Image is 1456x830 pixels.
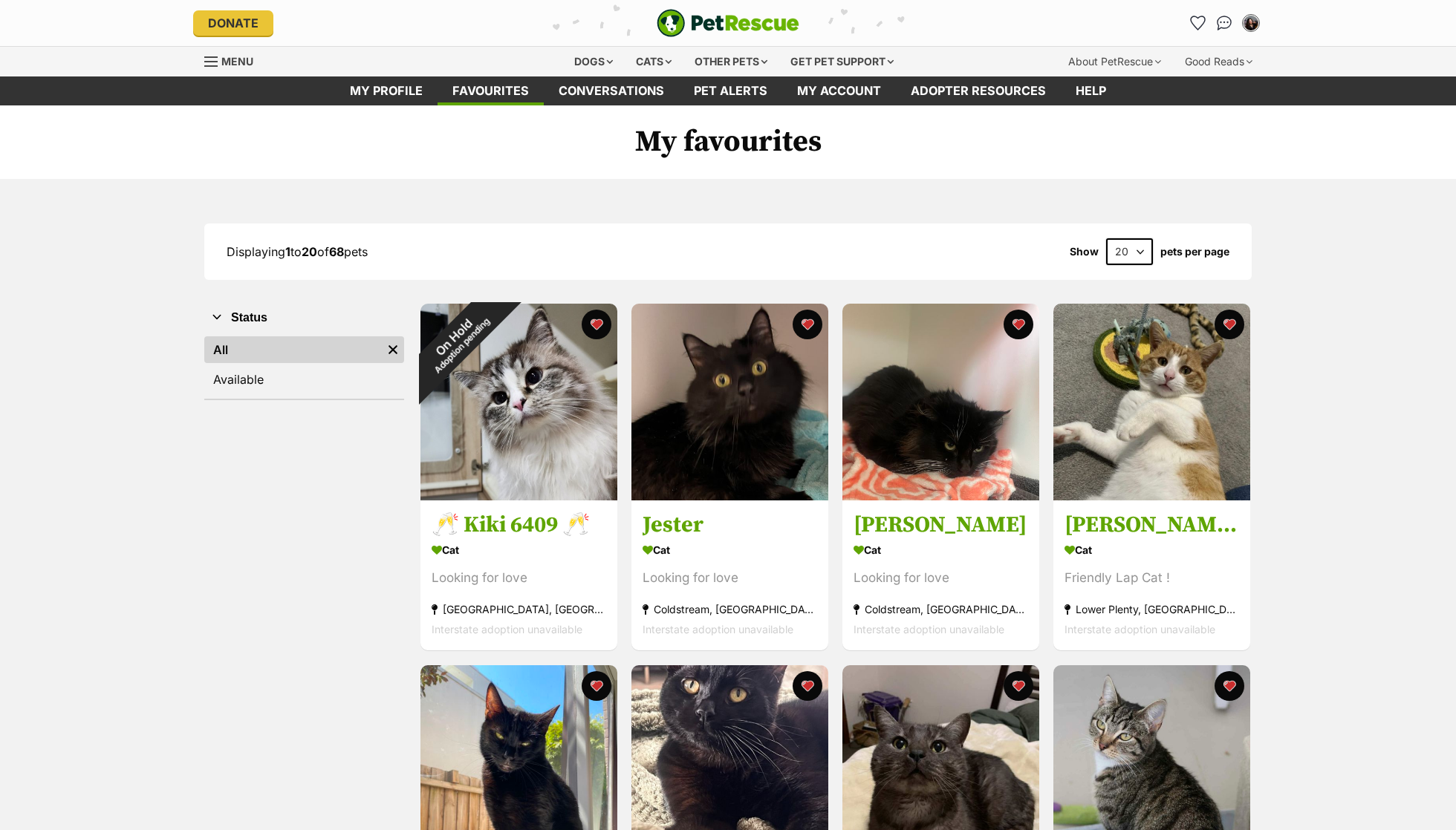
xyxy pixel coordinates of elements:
a: [PERSON_NAME] 🧡 Cat Friendly Lap Cat ! Lower Plenty, [GEOGRAPHIC_DATA] Interstate adoption unavai... [1053,500,1250,651]
h3: 🥂 Kiki 6409 🥂 [432,512,606,540]
div: Cats [625,47,682,76]
div: Status [204,333,404,399]
img: Archie 🧡 [1053,304,1250,500]
button: favourite [793,310,822,339]
button: favourite [1215,671,1244,701]
span: Interstate adoption unavailable [1065,624,1215,636]
img: 🥂 Kiki 6409 🥂 [420,304,617,500]
h3: Jester [643,512,817,540]
a: Adopter resources [896,76,1061,105]
span: Show [1070,246,1099,258]
a: Pet alerts [679,76,782,105]
button: My account [1239,11,1263,35]
ul: Account quick links [1186,11,1263,35]
div: Cat [643,540,817,561]
button: favourite [1004,310,1033,339]
div: Get pet support [780,47,904,76]
div: Lower Plenty, [GEOGRAPHIC_DATA] [1065,600,1239,620]
span: Displaying to of pets [227,244,368,259]
div: Looking for love [432,569,606,589]
a: Favourites [1186,11,1209,35]
a: Help [1061,76,1121,105]
span: Interstate adoption unavailable [643,624,793,636]
div: Cat [1065,540,1239,561]
a: [PERSON_NAME] Cat Looking for love Coldstream, [GEOGRAPHIC_DATA] Interstate adoption unavailable ... [842,500,1039,651]
h3: [PERSON_NAME] 🧡 [1065,512,1239,540]
div: Cat [854,540,1028,561]
a: PetRescue [657,9,799,37]
a: Conversations [1212,11,1236,35]
a: Donate [193,10,273,36]
a: 🥂 Kiki 6409 🥂 Cat Looking for love [GEOGRAPHIC_DATA], [GEOGRAPHIC_DATA] Interstate adoption unava... [420,500,617,651]
button: favourite [582,671,611,701]
strong: 1 [285,244,290,259]
button: Status [204,308,404,327]
div: Coldstream, [GEOGRAPHIC_DATA] [643,600,817,620]
button: favourite [793,671,822,701]
div: Other pets [684,47,778,76]
button: favourite [1004,671,1033,701]
a: All [204,336,382,363]
a: Available [204,366,404,393]
div: [GEOGRAPHIC_DATA], [GEOGRAPHIC_DATA] [432,600,606,620]
h3: [PERSON_NAME] [854,512,1028,540]
a: Menu [204,47,264,73]
a: Remove filter [382,336,404,363]
img: chat-41dd97257d64d25036548639549fe6c8038ab92f7586957e7f3b1b290dea8141.svg [1217,16,1232,30]
a: conversations [544,76,679,105]
div: Coldstream, [GEOGRAPHIC_DATA] [854,600,1028,620]
a: On HoldAdoption pending [420,488,617,503]
div: On Hold [392,275,522,405]
img: Jester [631,304,828,500]
a: My profile [335,76,438,105]
div: Cat [432,540,606,561]
img: Duong Do (Freya) profile pic [1244,16,1258,30]
div: About PetRescue [1058,47,1171,76]
img: logo-e224e6f780fb5917bec1dbf3a21bbac754714ae5b6737aabdf751b685950b380.svg [657,9,799,37]
span: Menu [221,55,253,68]
label: pets per page [1160,246,1229,258]
div: Looking for love [643,569,817,589]
div: Friendly Lap Cat ! [1065,569,1239,589]
a: My account [782,76,896,105]
a: Jester Cat Looking for love Coldstream, [GEOGRAPHIC_DATA] Interstate adoption unavailable favourite [631,500,828,651]
strong: 20 [302,244,317,259]
img: Benny [842,304,1039,500]
button: favourite [1215,310,1244,339]
div: Good Reads [1174,47,1263,76]
span: Interstate adoption unavailable [432,624,582,636]
span: Adoption pending [432,316,492,376]
div: Dogs [564,47,623,76]
span: Interstate adoption unavailable [854,624,1004,636]
div: Looking for love [854,569,1028,589]
button: favourite [582,310,611,339]
strong: 68 [329,244,344,259]
a: Favourites [438,76,544,105]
